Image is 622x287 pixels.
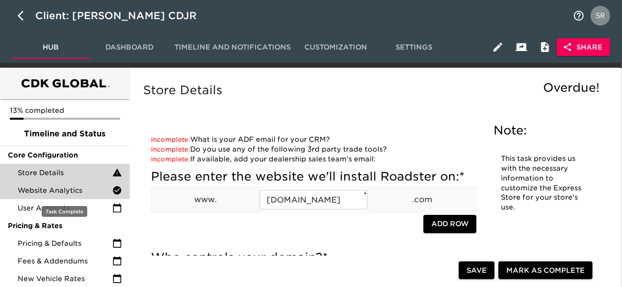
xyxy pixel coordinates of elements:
[494,123,591,138] h5: Note:
[10,105,120,115] p: 13% completed
[506,264,585,277] span: Mark as Complete
[486,35,510,59] button: Edit Hub
[18,238,112,248] span: Pricing & Defaults
[8,150,122,160] span: Core Configuration
[96,41,163,53] span: Dashboard
[510,35,533,59] button: Client View
[151,194,259,206] p: www.
[567,4,591,27] button: notifications
[557,38,610,56] button: Share
[151,136,190,143] span: Incomplete:
[498,261,593,280] button: Mark as Complete
[459,261,495,280] button: Save
[302,41,369,53] span: Customization
[8,128,122,140] span: Timeline and Status
[565,41,602,53] span: Share
[151,155,375,163] a: If available, add your dealership sales team's email:
[151,156,190,163] span: Incomplete:
[18,185,112,195] span: Website Analytics
[18,274,112,284] span: New Vehicle Rates
[18,168,112,178] span: Store Details
[423,215,476,233] button: Add Row
[174,41,291,53] span: Timeline and Notifications
[151,146,190,153] span: Incomplete:
[18,203,112,213] span: User Accounts
[533,35,557,59] button: Internal Notes and Comments
[501,154,583,212] p: This task provides us with the necessary information to customize the Express Store for your stor...
[431,218,469,230] span: Add Row
[18,41,84,53] span: Hub
[151,145,387,153] a: Do you use any of the following 3rd party trade tools?
[151,135,330,143] a: What is your ADF email for your CRM?
[143,82,604,98] h5: Store Details
[467,264,487,277] span: Save
[8,221,122,231] span: Pricing & Rates
[18,256,112,266] span: Fees & Addendums
[381,41,448,53] span: Settings
[151,250,476,265] h5: Who controls your domain?
[151,169,476,184] h5: Please enter the website we'll install Roadster on:
[35,8,210,24] div: Client: [PERSON_NAME] CDJR
[368,194,476,206] p: .com
[543,80,599,95] span: Overdue!
[591,6,610,26] img: Profile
